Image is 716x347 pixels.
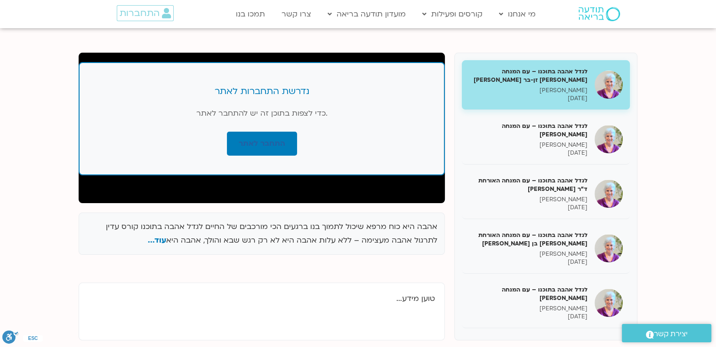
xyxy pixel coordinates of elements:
a: התחבר לאתר [227,132,297,156]
h5: לגדל אהבה בתוכנו – עם המנחה [PERSON_NAME] [469,122,587,139]
p: [DATE] [469,258,587,266]
img: לגדל אהבה בתוכנו – עם המנחה האורח בן קמינסקי [595,289,623,317]
p: [PERSON_NAME] [469,196,587,204]
p: [DATE] [469,95,587,103]
a: קורסים ופעילות [418,5,487,23]
a: מועדון תודעה בריאה [323,5,410,23]
h5: לגדל אהבה בתוכנו – עם המנחה [PERSON_NAME] זן-בר [PERSON_NAME] [469,67,587,84]
p: [PERSON_NAME] [469,141,587,149]
img: תודעה בריאה [579,7,620,21]
p: כדי לצפות בתוכן זה יש להתחבר לאתר. [98,107,425,120]
p: אהבה היא כוח מרפא שיכול לתמוך בנו ברגעים הכי מורכבים של החיים לגדל אהבה בתוכנו קורס עדין לתרגול א... [86,220,437,247]
h5: לגדל אהבה בתוכנו – עם המנחה [PERSON_NAME] [469,285,587,302]
img: לגדל אהבה בתוכנו – עם המנחה האורחת ד"ר נועה אלבלדה [595,180,623,208]
h5: לגדל אהבה בתוכנו – עם המנחה האורחת [PERSON_NAME] בן [PERSON_NAME] [469,231,587,248]
a: התחברות [117,5,174,21]
span: עוד... [148,235,166,245]
p: [PERSON_NAME] [469,87,587,95]
p: [DATE] [469,149,587,157]
a: מי אנחנו [494,5,540,23]
a: תמכו בנו [231,5,270,23]
img: לגדל אהבה בתוכנו – עם המנחה האורחת צילה זן-בר צור [595,71,623,99]
p: [PERSON_NAME] [469,305,587,313]
h5: לגדל אהבה בתוכנו – עם המנחה האורחת ד"ר [PERSON_NAME] [469,176,587,193]
img: לגדל אהבה בתוכנו – עם המנחה האורח ענבר בר קמה [595,125,623,153]
img: לגדל אהבה בתוכנו – עם המנחה האורחת שאנייה כהן בן חיים [595,234,623,262]
p: [DATE] [469,313,587,321]
a: צרו קשר [277,5,316,23]
p: [PERSON_NAME] [469,250,587,258]
span: התחברות [120,8,160,18]
span: יצירת קשר [654,328,688,340]
h3: נדרשת התחברות לאתר [98,86,425,98]
a: יצירת קשר [622,324,711,342]
p: [DATE] [469,204,587,212]
p: טוען מידע... [88,292,435,305]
